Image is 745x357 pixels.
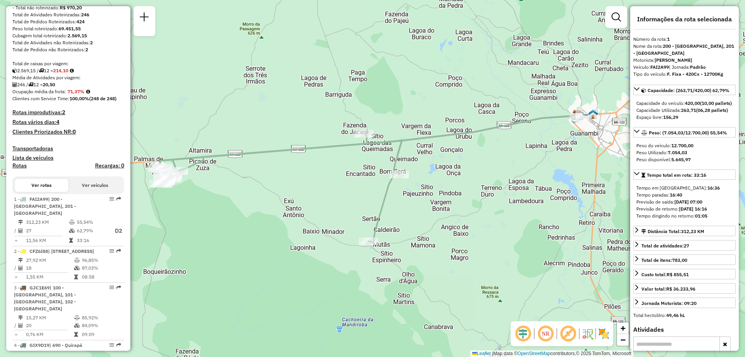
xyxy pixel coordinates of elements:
td: 55,54% [76,218,107,226]
strong: F. Fixa - 420Cx - 12700Kg [667,71,723,77]
a: Custo total:R$ 855,51 [633,269,736,279]
i: Total de Atividades [18,228,23,233]
span: Peso do veículo: [636,143,693,148]
td: 20 [26,322,74,329]
div: - Total não roteirizado: [12,4,124,11]
div: Total de caixas por viagem: [12,60,124,67]
strong: 27 [684,243,689,249]
a: Distância Total:312,23 KM [633,226,736,236]
div: Peso: (7.054,03/12.700,00) 55,54% [633,139,736,166]
div: Capacidade Utilizada: [636,107,733,114]
strong: 100,00% [69,96,89,101]
i: Distância Total [18,258,23,263]
em: Opções [109,343,114,347]
i: Meta Caixas/viagem: 216,67 Diferença: -2,57 [70,68,74,73]
strong: 01:05 [695,213,707,219]
div: Jornada Motorista: 09:20 [641,300,696,307]
td: = [14,237,18,244]
div: Valor total: [641,286,695,293]
strong: R$ 970,20 [60,5,82,10]
em: Rota exportada [116,249,121,253]
div: Total hectolitro: [633,312,736,319]
strong: 16:36 [707,185,720,191]
div: 2.569,15 / 12 = [12,67,124,74]
div: Map data © contributors,© 2025 TomTom, Microsoft [470,350,633,357]
td: = [14,273,18,281]
a: Exibir filtros [608,9,624,25]
strong: (248 de 248) [89,96,116,101]
td: / [14,322,18,329]
div: Total de Atividades Roteirizadas: [12,11,124,18]
strong: 4 [56,118,59,125]
span: FAI2A99 [29,196,48,202]
strong: R$ 855,51 [667,272,689,277]
strong: 20,50 [43,82,55,87]
span: | [STREET_ADDRESS] [48,248,94,254]
span: Total de atividades: [641,243,689,249]
span: | Jornada: [669,64,706,70]
div: Total de Pedidos não Roteirizados: [12,46,124,53]
h4: Transportadoras [12,145,124,152]
td: 62,79% [76,226,107,236]
td: 84,09% [81,322,121,329]
i: % de utilização do peso [74,315,80,320]
td: 27 [26,226,69,236]
strong: 12.700,00 [671,143,693,148]
strong: Padrão [690,64,706,70]
i: % de utilização da cubagem [69,228,75,233]
span: + [620,323,625,333]
div: Total de itens: [641,257,687,264]
td: / [14,264,18,272]
em: Opções [109,249,114,253]
td: 09:09 [81,331,121,338]
button: Ver rotas [15,179,68,192]
span: | [492,351,493,356]
td: 96,85% [81,256,121,264]
div: Tempo em [GEOGRAPHIC_DATA]: [636,185,733,192]
a: Rotas [12,162,27,169]
h4: Lista de veículos [12,155,124,161]
span: 3 - [14,285,76,312]
img: Exibir/Ocultar setores [598,327,610,340]
td: 18 [26,264,74,272]
strong: 420,00 [685,100,700,106]
strong: 49,46 hL [666,312,685,318]
i: Total de Atividades [18,323,23,328]
strong: 263,71 [681,107,696,113]
h4: Rotas vários dias: [12,119,124,125]
span: − [620,335,625,345]
strong: FAI2A99 [650,64,669,70]
a: Leaflet [472,351,491,356]
td: 312,23 KM [26,218,69,226]
strong: (06,28 pallets) [696,107,728,113]
div: Total de Atividades não Roteirizadas: [12,39,124,46]
div: 246 / 12 = [12,81,124,88]
span: GJC1E69 [29,285,50,291]
span: 2 - [14,248,94,254]
img: CDD Guanambi [573,110,583,120]
strong: 2 [90,40,93,45]
i: % de utilização do peso [69,220,75,225]
strong: (10,00 pallets) [700,100,732,106]
img: 400 UDC Full Guanambi [588,109,598,119]
div: Previsão de saída: [636,199,733,205]
i: % de utilização do peso [74,258,80,263]
div: Média de Atividades por viagem: [12,74,124,81]
div: Previsão de retorno: [636,205,733,212]
span: Ocultar deslocamento [514,324,532,343]
div: Peso disponível: [636,156,733,163]
button: Ver veículos [68,179,122,192]
i: Tempo total em rota [69,238,73,243]
h4: Informações da rota selecionada [633,16,736,23]
strong: 71,37% [68,89,85,94]
td: 08:58 [81,273,121,281]
div: Cubagem total roteirizado: [12,32,124,39]
td: 27,92 KM [26,256,74,264]
strong: 2 [62,109,65,116]
div: Distância Total: [641,228,704,235]
td: 33:16 [76,237,107,244]
span: 1 - [14,196,76,216]
div: Tempo dirigindo no retorno: [636,212,733,219]
strong: 2 [85,47,88,52]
